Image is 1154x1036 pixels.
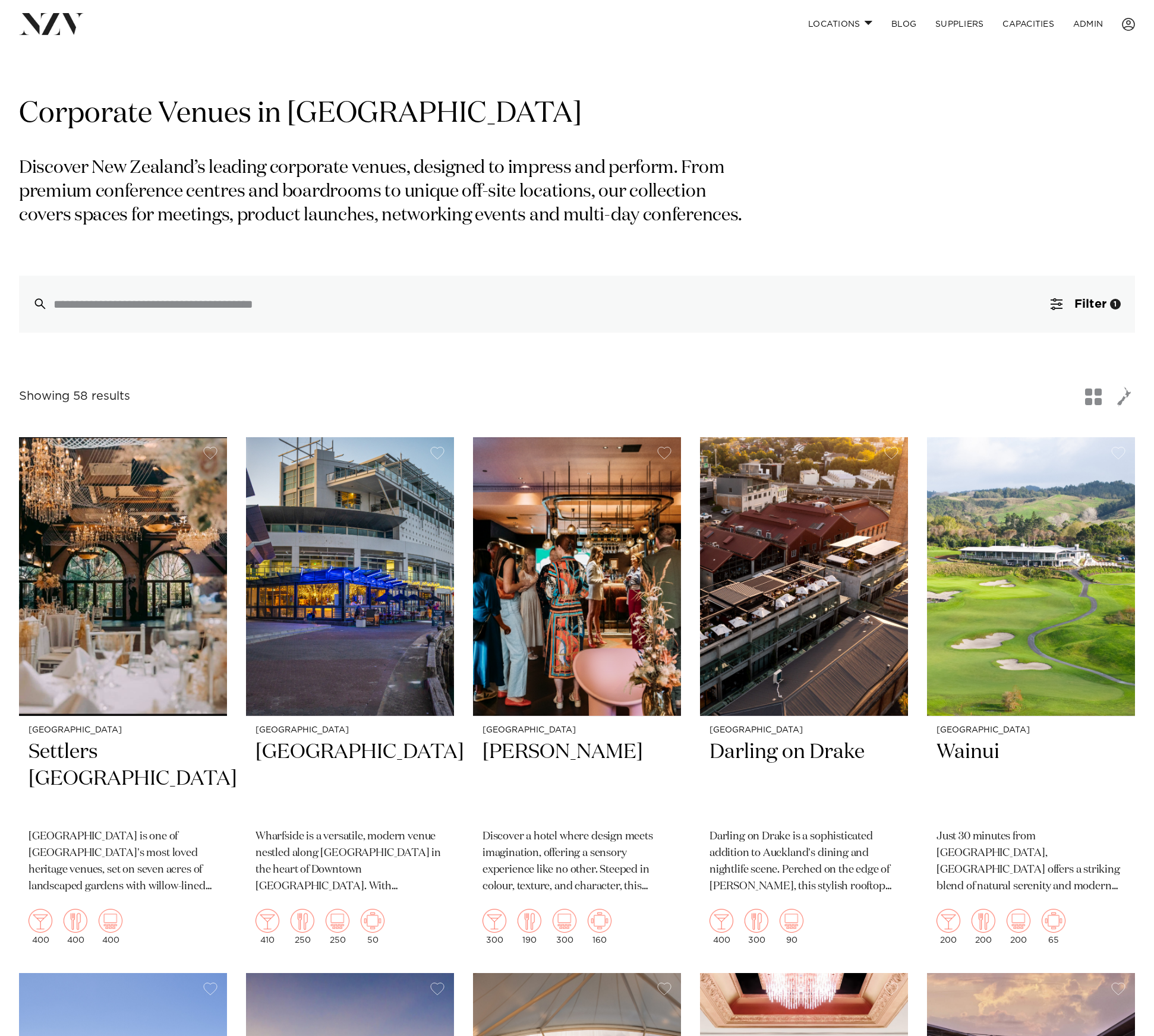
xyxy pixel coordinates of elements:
[799,11,882,37] a: Locations
[710,829,898,895] p: Darling on Drake is a sophisticated addition to Auckland's dining and nightlife scene. Perched on...
[473,437,681,955] a: [GEOGRAPHIC_DATA] [PERSON_NAME] Discover a hotel where design meets imagination, offering a senso...
[1007,909,1030,933] img: theatre.png
[19,96,1135,133] h1: Corporate Venues in [GEOGRAPHIC_DATA]
[882,11,926,37] a: BLOG
[710,909,733,933] img: cocktail.png
[29,909,52,945] div: 400
[291,909,314,945] div: 250
[1064,11,1112,37] a: ADMIN
[937,739,1125,819] h2: Wainui
[588,909,611,945] div: 160
[1042,909,1065,933] img: meeting.png
[700,437,908,955] a: Aerial view of Darling on Drake [GEOGRAPHIC_DATA] Darling on Drake Darling on Drake is a sophisti...
[326,909,349,945] div: 250
[710,739,898,819] h2: Darling on Drake
[926,11,993,37] a: SUPPLIERS
[256,909,279,945] div: 410
[553,909,576,945] div: 300
[972,909,995,933] img: dining.png
[710,909,733,945] div: 400
[972,909,995,945] div: 200
[937,909,960,933] img: cocktail.png
[780,909,803,945] div: 90
[29,909,52,933] img: cocktail.png
[256,726,444,735] small: [GEOGRAPHIC_DATA]
[361,909,384,945] div: 50
[483,909,506,945] div: 300
[64,909,87,945] div: 400
[483,739,671,819] h2: [PERSON_NAME]
[1074,298,1106,310] span: Filter
[19,13,84,34] img: nzv-logo.png
[1007,909,1030,945] div: 200
[518,909,541,933] img: dining.png
[19,157,753,228] p: Discover New Zealand’s leading corporate venues, designed to impress and perform. From premium co...
[64,909,87,933] img: dining.png
[700,437,908,716] img: Aerial view of Darling on Drake
[19,437,227,955] a: [GEOGRAPHIC_DATA] Settlers [GEOGRAPHIC_DATA] [GEOGRAPHIC_DATA] is one of [GEOGRAPHIC_DATA]'s most...
[1042,909,1065,945] div: 65
[19,387,130,406] div: Showing 58 results
[483,909,506,933] img: cocktail.png
[246,437,454,955] a: [GEOGRAPHIC_DATA] [GEOGRAPHIC_DATA] Wharfside is a versatile, modern venue nestled along [GEOGRAP...
[483,726,671,735] small: [GEOGRAPHIC_DATA]
[256,829,444,895] p: Wharfside is a versatile, modern venue nestled along [GEOGRAPHIC_DATA] in the heart of Downtown [...
[518,909,541,945] div: 190
[745,909,768,933] img: dining.png
[29,739,217,819] h2: Settlers [GEOGRAPHIC_DATA]
[99,909,122,933] img: theatre.png
[29,726,217,735] small: [GEOGRAPHIC_DATA]
[745,909,768,945] div: 300
[361,909,384,933] img: meeting.png
[326,909,349,933] img: theatre.png
[1036,276,1135,333] button: Filter1
[588,909,611,933] img: meeting.png
[927,437,1135,955] a: [GEOGRAPHIC_DATA] Wainui Just 30 minutes from [GEOGRAPHIC_DATA], [GEOGRAPHIC_DATA] offers a strik...
[1110,299,1121,309] div: 1
[553,909,576,933] img: theatre.png
[937,829,1125,895] p: Just 30 minutes from [GEOGRAPHIC_DATA], [GEOGRAPHIC_DATA] offers a striking blend of natural sere...
[710,726,898,735] small: [GEOGRAPHIC_DATA]
[256,739,444,819] h2: [GEOGRAPHIC_DATA]
[256,909,279,933] img: cocktail.png
[937,726,1125,735] small: [GEOGRAPHIC_DATA]
[780,909,803,933] img: theatre.png
[483,829,671,895] p: Discover a hotel where design meets imagination, offering a sensory experience like no other. Ste...
[99,909,122,945] div: 400
[937,909,960,945] div: 200
[29,829,217,895] p: [GEOGRAPHIC_DATA] is one of [GEOGRAPHIC_DATA]'s most loved heritage venues, set on seven acres of...
[993,11,1064,37] a: Capacities
[291,909,314,933] img: dining.png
